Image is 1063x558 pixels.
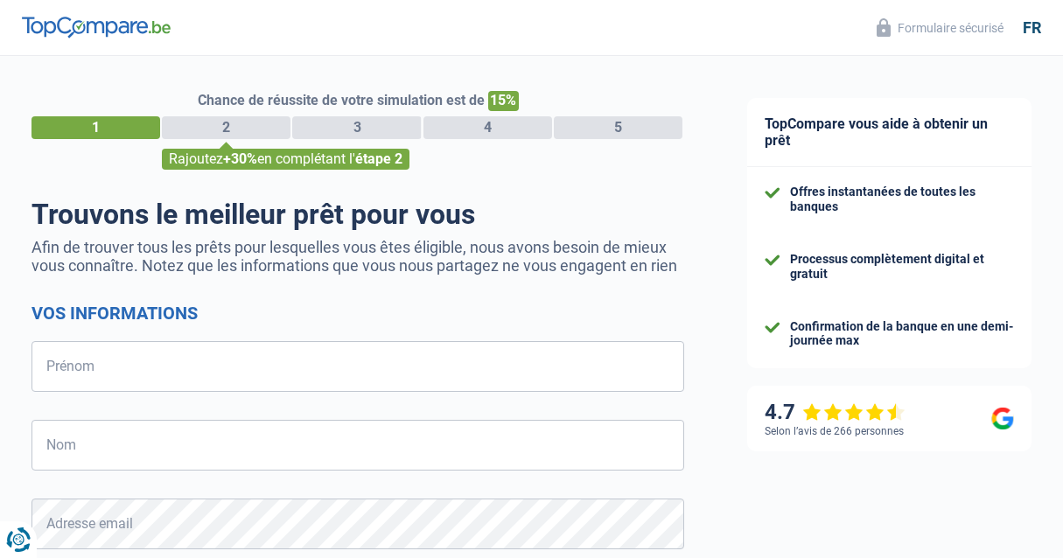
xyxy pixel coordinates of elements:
[747,98,1032,167] div: TopCompare vous aide à obtenir un prêt
[162,116,290,139] div: 2
[22,17,171,38] img: TopCompare Logo
[423,116,552,139] div: 4
[292,116,421,139] div: 3
[488,91,519,111] span: 15%
[162,149,409,170] div: Rajoutez en complétant l'
[31,198,684,231] h1: Trouvons le meilleur prêt pour vous
[223,150,257,167] span: +30%
[31,303,684,324] h2: Vos informations
[198,92,485,108] span: Chance de réussite de votre simulation est de
[355,150,402,167] span: étape 2
[765,425,904,437] div: Selon l’avis de 266 personnes
[866,13,1014,42] button: Formulaire sécurisé
[554,116,682,139] div: 5
[790,252,1014,282] div: Processus complètement digital et gratuit
[31,116,160,139] div: 1
[31,238,684,275] p: Afin de trouver tous les prêts pour lesquelles vous êtes éligible, nous avons besoin de mieux vou...
[1023,18,1041,38] div: fr
[765,400,906,425] div: 4.7
[790,185,1014,214] div: Offres instantanées de toutes les banques
[790,319,1014,349] div: Confirmation de la banque en une demi-journée max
